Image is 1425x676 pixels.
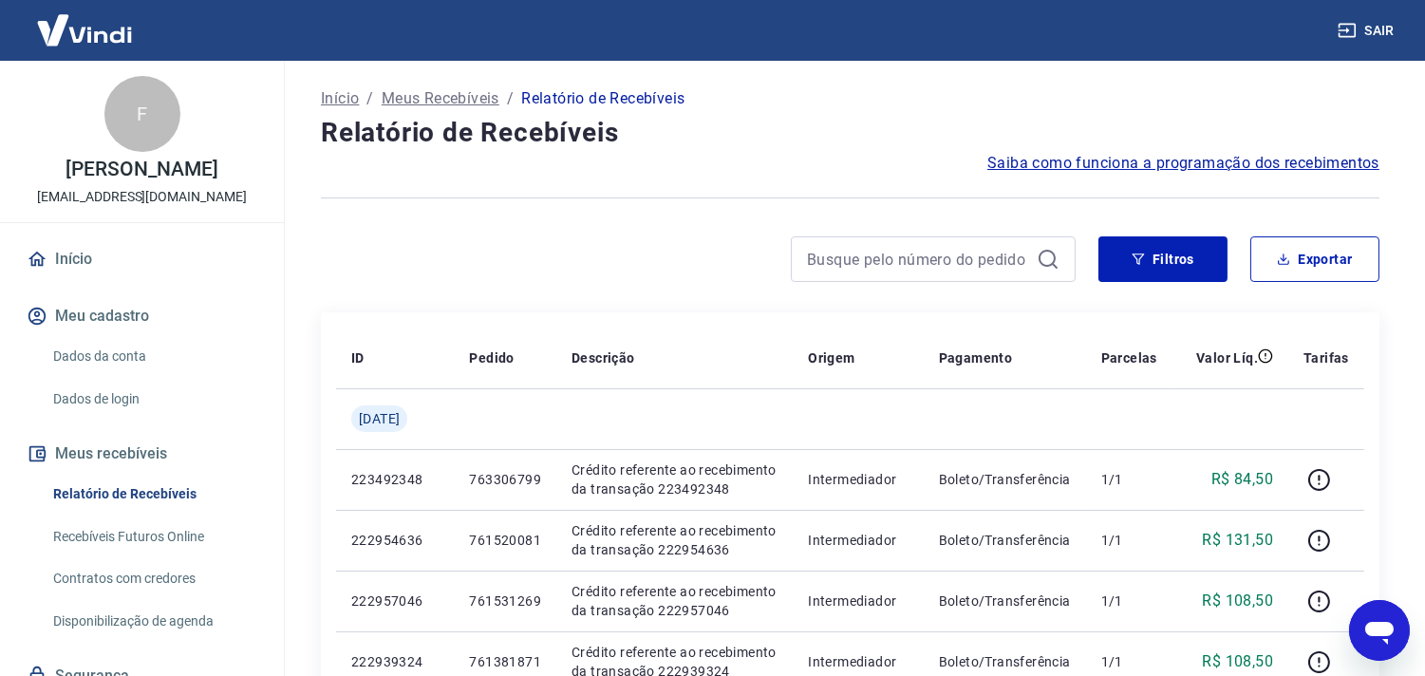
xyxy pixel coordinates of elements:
[23,238,261,280] a: Início
[46,559,261,598] a: Contratos com credores
[321,87,359,110] a: Início
[1303,348,1349,367] p: Tarifas
[572,521,778,559] p: Crédito referente ao recebimento da transação 222954636
[382,87,499,110] a: Meus Recebíveis
[46,380,261,419] a: Dados de login
[1101,531,1157,550] p: 1/1
[46,475,261,514] a: Relatório de Recebíveis
[1334,13,1402,48] button: Sair
[46,517,261,556] a: Recebíveis Futuros Online
[572,460,778,498] p: Crédito referente ao recebimento da transação 223492348
[507,87,514,110] p: /
[1101,470,1157,489] p: 1/1
[46,602,261,641] a: Disponibilização de agenda
[104,76,180,152] div: F
[521,87,684,110] p: Relatório de Recebíveis
[469,591,541,610] p: 761531269
[572,582,778,620] p: Crédito referente ao recebimento da transação 222957046
[939,591,1071,610] p: Boleto/Transferência
[469,348,514,367] p: Pedido
[1203,529,1274,552] p: R$ 131,50
[987,152,1379,175] a: Saiba como funciona a programação dos recebimentos
[66,160,217,179] p: [PERSON_NAME]
[359,409,400,428] span: [DATE]
[572,348,635,367] p: Descrição
[46,337,261,376] a: Dados da conta
[469,470,541,489] p: 763306799
[366,87,373,110] p: /
[1211,468,1273,491] p: R$ 84,50
[807,245,1029,273] input: Busque pelo número do pedido
[23,295,261,337] button: Meu cadastro
[1101,591,1157,610] p: 1/1
[1101,348,1157,367] p: Parcelas
[939,470,1071,489] p: Boleto/Transferência
[1101,652,1157,671] p: 1/1
[1349,600,1410,661] iframe: Botão para abrir a janela de mensagens
[808,591,908,610] p: Intermediador
[23,1,146,59] img: Vindi
[351,348,365,367] p: ID
[23,433,261,475] button: Meus recebíveis
[939,652,1071,671] p: Boleto/Transferência
[469,652,541,671] p: 761381871
[808,470,908,489] p: Intermediador
[1196,348,1258,367] p: Valor Líq.
[351,652,439,671] p: 222939324
[808,652,908,671] p: Intermediador
[1203,590,1274,612] p: R$ 108,50
[939,348,1013,367] p: Pagamento
[351,470,439,489] p: 223492348
[321,114,1379,152] h4: Relatório de Recebíveis
[939,531,1071,550] p: Boleto/Transferência
[1098,236,1228,282] button: Filtros
[37,187,247,207] p: [EMAIL_ADDRESS][DOMAIN_NAME]
[351,591,439,610] p: 222957046
[808,531,908,550] p: Intermediador
[1250,236,1379,282] button: Exportar
[1203,650,1274,673] p: R$ 108,50
[808,348,854,367] p: Origem
[351,531,439,550] p: 222954636
[469,531,541,550] p: 761520081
